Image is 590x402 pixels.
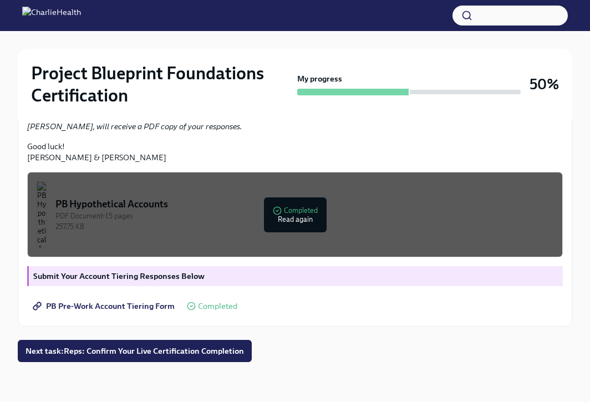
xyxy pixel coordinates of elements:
button: PB Hypothetical AccountsPDF Document•15 pages257.75 KBCompletedRead again [27,172,563,257]
a: PB Pre-Work Account Tiering Form [27,295,182,317]
img: CharlieHealth [22,7,81,24]
span: PB Pre-Work Account Tiering Form [35,301,175,312]
button: Next task:Reps: Confirm Your Live Certification Completion [18,340,252,362]
strong: My progress [297,73,342,84]
h2: Project Blueprint Foundations Certification [31,62,293,106]
h3: 50% [530,74,559,94]
img: PB Hypothetical Accounts [37,181,47,248]
strong: Submit Your Account Tiering Responses Below [33,271,205,281]
p: Good luck! [PERSON_NAME] & [PERSON_NAME] [27,141,563,163]
span: Next task : Reps: Confirm Your Live Certification Completion [26,345,244,357]
span: Completed [198,302,237,311]
div: PDF Document • 15 pages [55,211,553,221]
div: 257.75 KB [55,221,553,232]
div: PB Hypothetical Accounts [55,197,553,211]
